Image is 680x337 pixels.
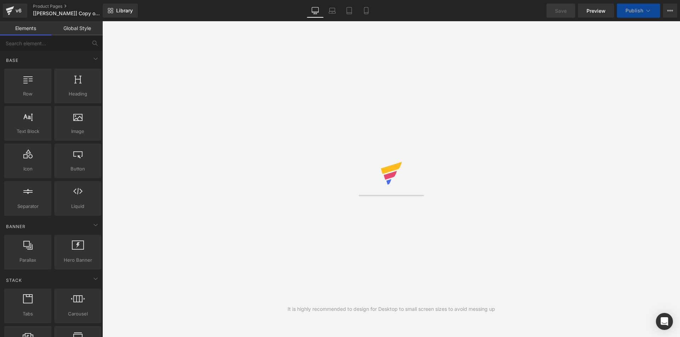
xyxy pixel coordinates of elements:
span: Tabs [6,310,49,318]
span: Button [56,165,99,173]
a: New Library [103,4,138,18]
a: Global Style [51,21,103,35]
a: Desktop [307,4,324,18]
span: Base [5,57,19,64]
span: Parallax [6,256,49,264]
a: Tablet [341,4,358,18]
span: Stack [5,277,23,284]
span: Publish [625,8,643,13]
span: Library [116,7,133,14]
button: More [663,4,677,18]
div: It is highly recommended to design for Desktop to small screen sizes to avoid messing up [288,305,495,313]
a: Mobile [358,4,375,18]
span: Image [56,128,99,135]
a: Preview [578,4,614,18]
a: Laptop [324,4,341,18]
span: Carousel [56,310,99,318]
span: Liquid [56,203,99,210]
span: Icon [6,165,49,173]
span: Row [6,90,49,98]
span: Text Block [6,128,49,135]
div: v6 [14,6,23,15]
a: v6 [3,4,27,18]
span: Save [555,7,567,14]
a: Product Pages [33,4,114,9]
span: Separator [6,203,49,210]
span: Heading [56,90,99,98]
span: Hero Banner [56,256,99,264]
button: Publish [617,4,660,18]
span: [[PERSON_NAME]] Copy of OrthoVita™ | Chaussures Orthopédiques marche [33,11,101,16]
span: Preview [586,7,606,14]
div: Open Intercom Messenger [656,313,673,330]
span: Banner [5,223,26,230]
